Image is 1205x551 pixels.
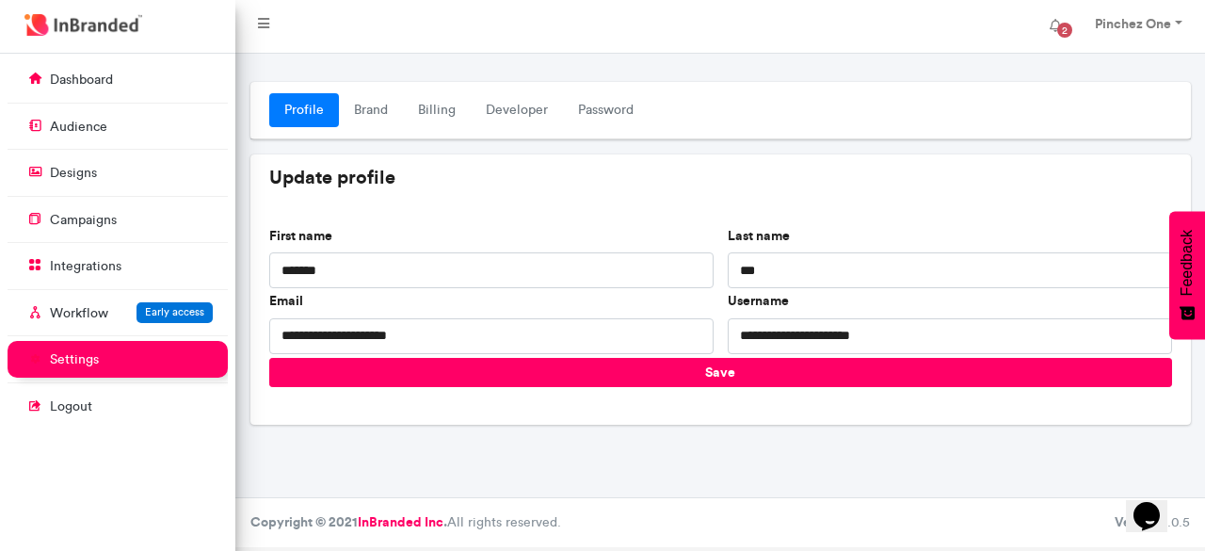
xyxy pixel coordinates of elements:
[269,358,1172,387] button: Save
[50,118,107,137] p: audience
[8,295,228,331] a: WorkflowEarly access
[50,211,117,230] p: campaigns
[50,71,113,89] p: dashboard
[235,497,1205,547] footer: All rights reserved.
[250,513,447,530] strong: Copyright © 2021 .
[1126,476,1186,532] iframe: chat widget
[1095,15,1171,32] strong: Pinchez One
[20,9,147,41] img: InBranded Logo
[8,61,228,97] a: dashboard
[1179,230,1196,296] span: Feedback
[8,202,228,237] a: campaigns
[50,257,121,276] p: integrations
[8,248,228,284] a: integrations
[1035,8,1076,45] button: 2
[50,350,99,369] p: settings
[50,397,92,416] p: logout
[269,227,332,246] label: First name
[1169,211,1205,339] button: Feedback - Show survey
[728,227,790,246] label: Last name
[145,305,204,318] span: Early access
[339,93,403,127] a: Brand
[50,304,108,323] p: Workflow
[8,108,228,144] a: audience
[563,93,649,127] a: Password
[358,513,443,530] a: InBranded Inc
[1076,8,1197,45] a: Pinchez One
[50,164,97,183] p: designs
[728,292,789,311] label: Username
[403,93,471,127] a: Billing
[269,292,303,311] label: Email
[8,341,228,377] a: settings
[269,93,339,127] a: Profile
[1115,513,1190,532] div: 3.0.5
[1115,513,1160,530] b: Version
[1057,23,1072,38] span: 2
[471,93,563,127] a: Developer
[269,166,1172,188] h5: Update profile
[8,154,228,190] a: designs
